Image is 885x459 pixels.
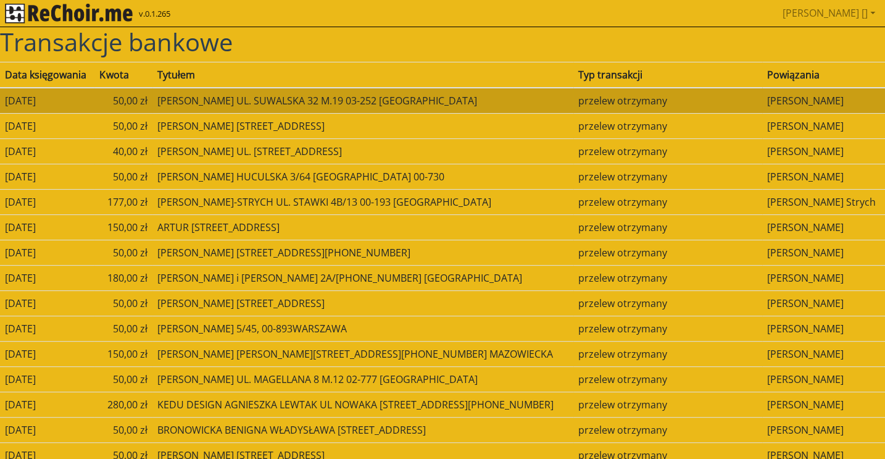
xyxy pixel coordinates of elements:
a: [PERSON_NAME] [] [778,1,880,25]
td: 50,00 zł [94,240,152,265]
td: 280,00 zł [94,392,152,417]
td: przelew otrzymany [573,214,762,240]
img: rekłajer mi [5,4,133,23]
span: [PERSON_NAME] [767,94,844,107]
span: [PERSON_NAME] [767,221,844,234]
td: [PERSON_NAME] [STREET_ADDRESS] [152,113,573,138]
div: Powiązania [767,67,880,82]
span: [PERSON_NAME] [767,119,844,133]
span: [PERSON_NAME] [767,373,844,386]
td: [PERSON_NAME] UL. SUWALSKA 32 M.19 03-252 [GEOGRAPHIC_DATA] [152,88,573,114]
span: [PERSON_NAME] [767,170,844,183]
td: przelew otrzymany [573,290,762,316]
span: [PERSON_NAME] [767,246,844,259]
td: przelew otrzymany [573,88,762,114]
td: 177,00 zł [94,189,152,214]
td: 50,00 zł [94,88,152,114]
td: przelew otrzymany [573,189,762,214]
span: v.0.1.265 [139,8,170,20]
td: przelew otrzymany [573,392,762,417]
div: Data księgowania [5,67,89,82]
td: [PERSON_NAME] UL. MAGELLANA 8 M.12 02-777 [GEOGRAPHIC_DATA] [152,366,573,392]
td: BRONOWICKA BENIGNA WŁADYSŁAWA [STREET_ADDRESS] [152,417,573,442]
td: przelew otrzymany [573,138,762,164]
div: Typ transakcji [578,67,757,82]
td: [PERSON_NAME] 5/45, 00-893WARSZAWA [152,316,573,341]
td: [PERSON_NAME] [STREET_ADDRESS] [152,290,573,316]
td: ARTUR [STREET_ADDRESS] [152,214,573,240]
span: [PERSON_NAME] [767,297,844,310]
td: przelew otrzymany [573,164,762,189]
td: 150,00 zł [94,214,152,240]
td: [PERSON_NAME] [STREET_ADDRESS][PHONE_NUMBER] [152,240,573,265]
td: przelew otrzymany [573,417,762,442]
div: Kwota [99,67,147,82]
span: [PERSON_NAME] [767,398,844,411]
td: [PERSON_NAME] UL. [STREET_ADDRESS] [152,138,573,164]
td: [PERSON_NAME] [PERSON_NAME][STREET_ADDRESS][PHONE_NUMBER] MAZOWIECKA [152,341,573,366]
td: KEDU DESIGN AGNIESZKA LEWTAK UL NOWAKA [STREET_ADDRESS][PHONE_NUMBER] [152,392,573,417]
td: 50,00 zł [94,366,152,392]
td: 50,00 zł [94,164,152,189]
td: przelew otrzymany [573,316,762,341]
td: przelew otrzymany [573,366,762,392]
span: [PERSON_NAME] [767,322,844,335]
td: przelew otrzymany [573,240,762,265]
div: Tytułem [157,67,568,82]
span: [PERSON_NAME] [767,145,844,158]
span: [PERSON_NAME] [767,423,844,437]
td: 180,00 zł [94,265,152,290]
span: [PERSON_NAME] [767,347,844,361]
td: 50,00 zł [94,113,152,138]
td: 150,00 zł [94,341,152,366]
td: 50,00 zł [94,417,152,442]
td: 40,00 zł [94,138,152,164]
span: [PERSON_NAME] [767,271,844,285]
td: [PERSON_NAME] HUCULSKA 3/64 [GEOGRAPHIC_DATA] 00-730 [152,164,573,189]
td: przelew otrzymany [573,265,762,290]
td: przelew otrzymany [573,113,762,138]
td: 50,00 zł [94,316,152,341]
span: [PERSON_NAME] Strych [767,195,876,209]
td: przelew otrzymany [573,341,762,366]
td: 50,00 zł [94,290,152,316]
td: [PERSON_NAME]-STRYCH UL. STAWKI 4B/13 00-193 [GEOGRAPHIC_DATA] [152,189,573,214]
td: [PERSON_NAME] i [PERSON_NAME] 2A/[PHONE_NUMBER] [GEOGRAPHIC_DATA] [152,265,573,290]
